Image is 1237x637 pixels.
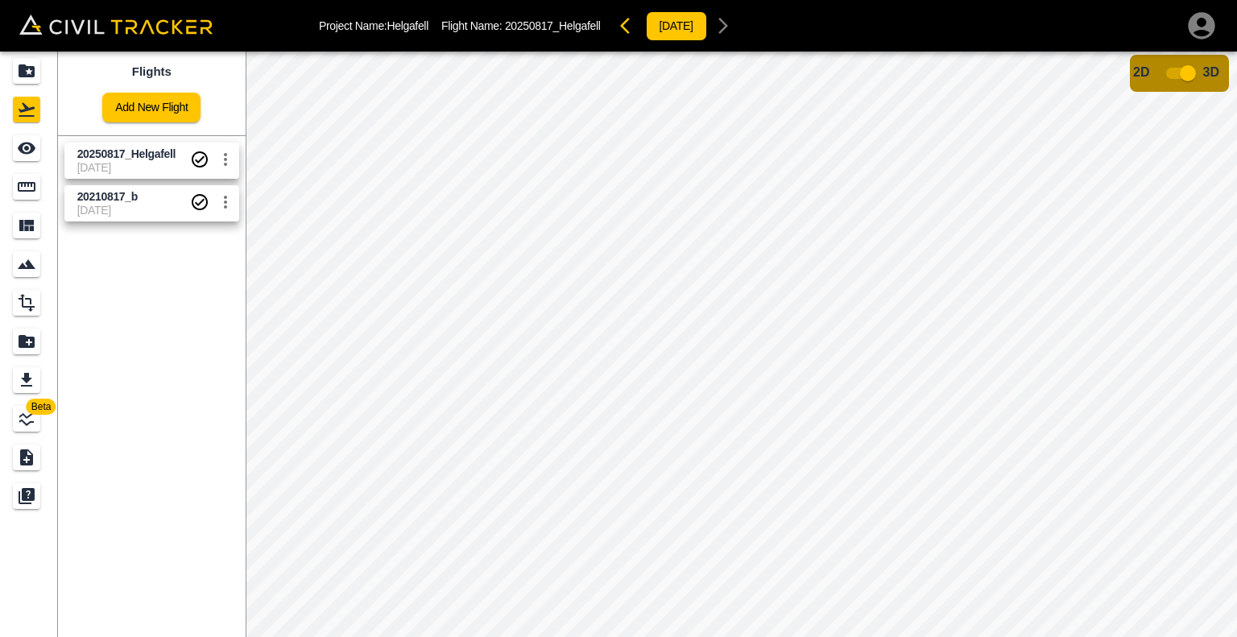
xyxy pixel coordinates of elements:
span: 20250817_Helgafell [505,19,601,32]
img: Civil Tracker [19,14,213,35]
p: Flight Name: [441,19,601,32]
p: Project Name: Helgafell [319,19,428,32]
span: 2D [1133,65,1149,79]
button: [DATE] [646,11,707,41]
span: 3D [1203,65,1219,79]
